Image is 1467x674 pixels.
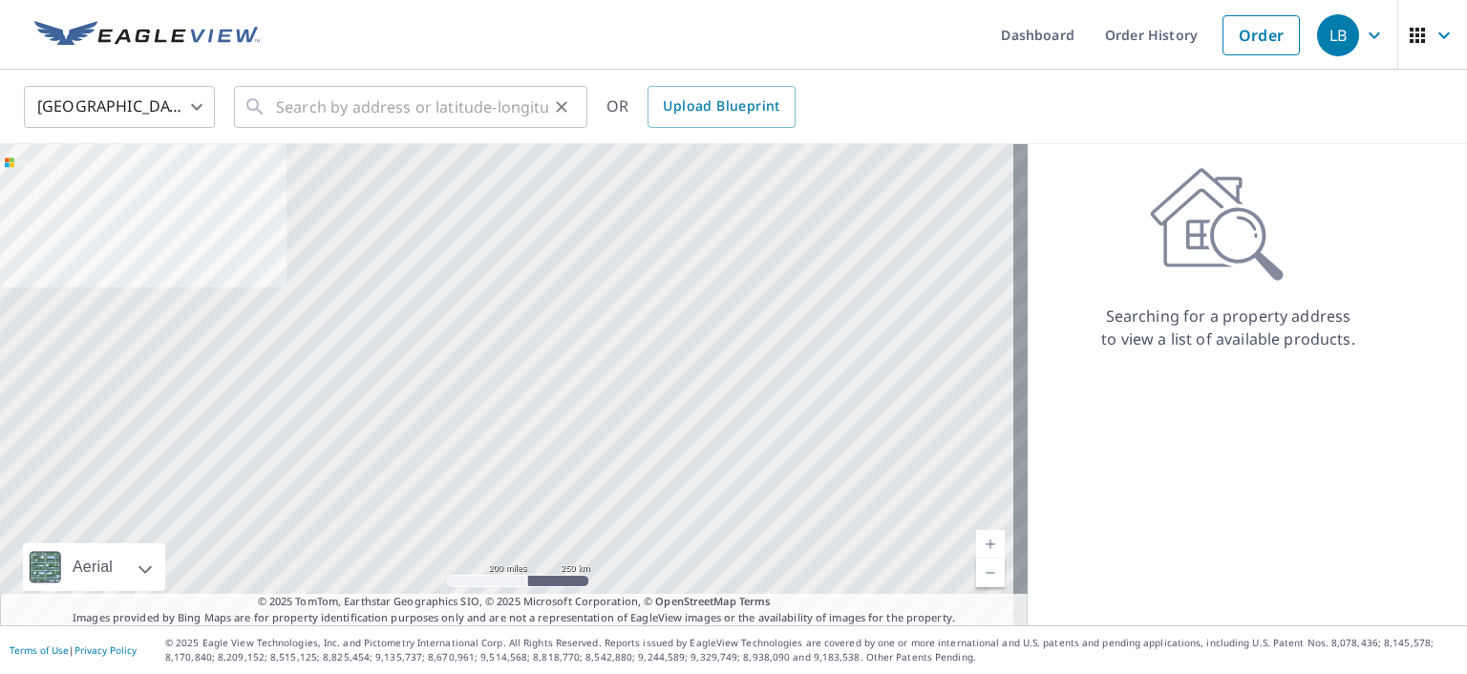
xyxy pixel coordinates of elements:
[24,80,215,134] div: [GEOGRAPHIC_DATA]
[606,86,796,128] div: OR
[976,558,1005,587] a: Current Level 5, Zoom Out
[34,21,260,50] img: EV Logo
[648,86,795,128] a: Upload Blueprint
[548,94,575,120] button: Clear
[258,594,771,610] span: © 2025 TomTom, Earthstar Geographics SIO, © 2025 Microsoft Corporation, ©
[74,643,137,657] a: Privacy Policy
[10,644,137,656] p: |
[655,594,735,608] a: OpenStreetMap
[67,543,118,591] div: Aerial
[23,543,165,591] div: Aerial
[10,643,69,657] a: Terms of Use
[1317,14,1359,56] div: LB
[165,636,1457,664] p: © 2025 Eagle View Technologies, Inc. and Pictometry International Corp. All Rights Reserved. Repo...
[663,95,779,118] span: Upload Blueprint
[276,80,548,134] input: Search by address or latitude-longitude
[1222,15,1300,55] a: Order
[1100,305,1356,350] p: Searching for a property address to view a list of available products.
[739,594,771,608] a: Terms
[976,530,1005,558] a: Current Level 5, Zoom In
